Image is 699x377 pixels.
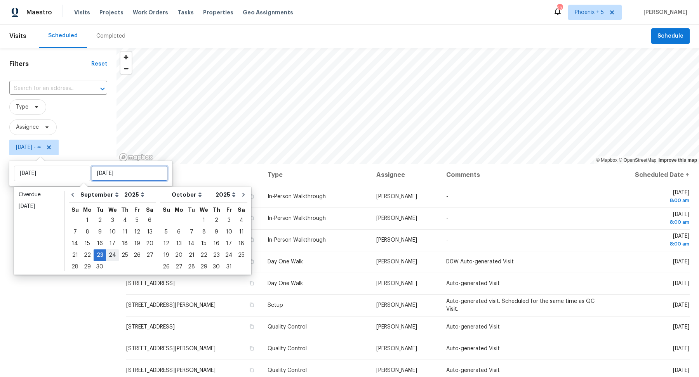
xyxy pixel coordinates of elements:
div: 22 [198,250,210,261]
div: 8:00 am [616,218,689,226]
button: Go to next month [238,187,249,202]
span: Auto-generated Visit [446,368,500,373]
div: Wed Sep 17 2025 [106,238,119,249]
div: Mon Sep 29 2025 [81,261,94,273]
span: Phoenix + 5 [575,9,604,16]
span: [PERSON_NAME] [376,324,417,330]
span: In-Person Walkthrough [268,194,326,199]
span: Maestro [26,9,52,16]
span: Properties [203,9,233,16]
div: Tue Sep 30 2025 [94,261,106,273]
div: Sat Sep 27 2025 [143,249,156,261]
button: Copy Address [248,280,255,287]
th: Type [261,164,370,186]
div: 24 [106,250,119,261]
div: 20 [143,238,156,249]
span: [PERSON_NAME] [376,237,417,243]
div: 8 [198,227,210,237]
div: 14 [185,238,198,249]
div: Sat Oct 11 2025 [235,226,247,238]
div: 20 [172,250,185,261]
a: Mapbox [596,157,617,163]
div: Mon Sep 22 2025 [81,249,94,261]
div: 18 [235,238,247,249]
select: Month [170,189,214,201]
div: Fri Oct 17 2025 [223,238,235,249]
abbr: Saturday [238,207,245,213]
div: 15 [198,238,210,249]
span: [STREET_ADDRESS] [126,281,175,286]
div: 30 [210,261,223,272]
div: 26 [131,250,143,261]
span: In-Person Walkthrough [268,237,326,243]
span: [PERSON_NAME] [376,259,417,265]
div: 29 [81,261,94,272]
span: [DATE] [673,346,689,351]
div: 3 [106,215,119,226]
div: 29 [198,261,210,272]
div: 3 [223,215,235,226]
span: Quality Control [268,368,307,373]
abbr: Friday [226,207,232,213]
ul: Date picker shortcuts [16,189,63,273]
a: OpenStreetMap [619,157,656,163]
div: Wed Oct 08 2025 [198,226,210,238]
select: Year [122,189,146,201]
div: Tue Sep 09 2025 [94,226,106,238]
div: Tue Sep 02 2025 [94,214,106,226]
div: 21 [185,250,198,261]
div: Tue Sep 23 2025 [94,249,106,261]
span: Auto-generated visit. Scheduled for the same time as QC Visit. [446,299,595,312]
span: [DATE] [673,259,689,265]
div: 52 [557,5,562,12]
div: Reset [91,60,107,68]
button: Copy Address [248,301,255,308]
input: Wed, Sep 23 [91,166,168,181]
div: Thu Sep 04 2025 [119,214,131,226]
span: - [446,194,448,199]
span: [DATE] [616,190,689,204]
div: Mon Sep 15 2025 [81,238,94,249]
span: Setup [268,303,283,308]
div: Sun Oct 12 2025 [160,238,172,249]
a: Improve this map [659,157,697,163]
span: - [446,237,448,243]
span: [PERSON_NAME] [376,346,417,351]
div: Fri Sep 19 2025 [131,238,143,249]
div: Mon Oct 27 2025 [172,261,185,273]
div: Sun Sep 07 2025 [69,226,81,238]
abbr: Sunday [163,207,170,213]
div: 2 [94,215,106,226]
span: Work Orders [133,9,168,16]
div: 25 [235,250,247,261]
div: Sat Sep 06 2025 [143,214,156,226]
div: Scheduled [48,32,78,40]
div: 17 [106,238,119,249]
div: Tue Oct 21 2025 [185,249,198,261]
div: Thu Oct 02 2025 [210,214,223,226]
button: Zoom in [120,52,132,63]
div: Thu Sep 11 2025 [119,226,131,238]
div: 8 [81,227,94,237]
button: Zoom out [120,63,132,74]
div: 5 [160,227,172,237]
div: 4 [119,215,131,226]
button: Schedule [651,28,690,44]
div: 1 [198,215,210,226]
div: Thu Oct 16 2025 [210,238,223,249]
button: Copy Address [248,345,255,352]
div: 1 [81,215,94,226]
div: Sun Sep 28 2025 [69,261,81,273]
div: Sun Sep 14 2025 [69,238,81,249]
div: 30 [94,261,106,272]
button: Copy Address [248,258,255,265]
div: Sat Oct 25 2025 [235,249,247,261]
div: Tue Sep 16 2025 [94,238,106,249]
div: 23 [94,250,106,261]
div: Wed Oct 15 2025 [198,238,210,249]
div: 14 [69,238,81,249]
div: Thu Sep 18 2025 [119,238,131,249]
button: Copy Address [248,323,255,330]
span: Auto-generated Visit [446,324,500,330]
